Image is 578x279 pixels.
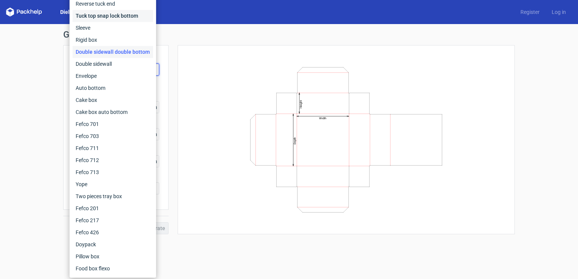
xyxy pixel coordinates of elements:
[73,154,153,166] div: Fefco 712
[73,106,153,118] div: Cake box auto bottom
[319,117,326,120] text: Width
[73,22,153,34] div: Sleeve
[514,8,546,16] a: Register
[73,202,153,214] div: Fefco 201
[73,190,153,202] div: Two pieces tray box
[73,226,153,238] div: Fefco 426
[73,82,153,94] div: Auto bottom
[73,70,153,82] div: Envelope
[73,178,153,190] div: Yope
[73,250,153,262] div: Pillow box
[73,118,153,130] div: Fefco 701
[73,34,153,46] div: Rigid box
[293,137,297,144] text: Depth
[73,214,153,226] div: Fefco 217
[299,100,303,108] text: Height
[73,46,153,58] div: Double sidewall double bottom
[73,142,153,154] div: Fefco 711
[73,94,153,106] div: Cake box
[73,238,153,250] div: Doypack
[73,262,153,274] div: Food box flexo
[54,8,86,16] a: Dielines
[546,8,572,16] a: Log in
[73,130,153,142] div: Fefco 703
[73,58,153,70] div: Double sidewall
[73,10,153,22] div: Tuck top snap lock bottom
[73,166,153,178] div: Fefco 713
[63,30,515,39] h1: Generate new dieline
